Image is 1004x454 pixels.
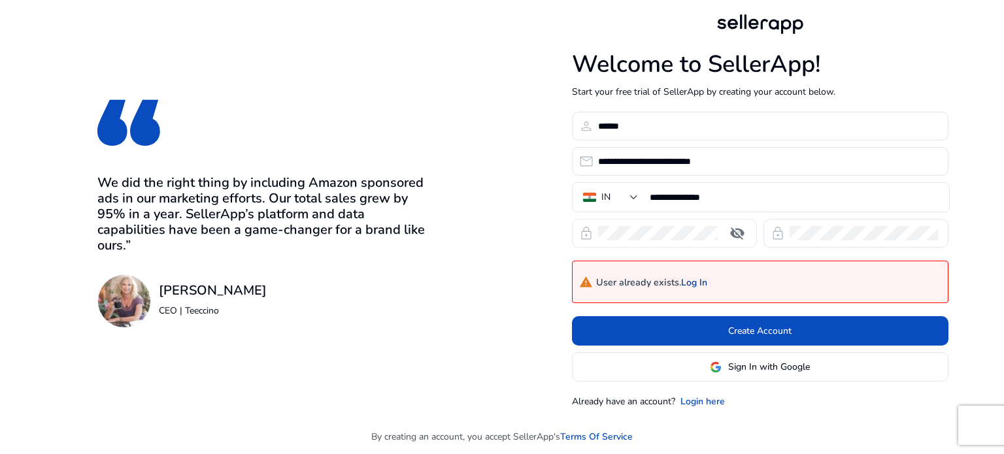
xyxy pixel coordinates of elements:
[680,395,725,408] a: Login here
[578,118,594,134] span: person
[572,85,948,99] p: Start your free trial of SellerApp by creating your account below.
[770,225,786,241] span: lock
[572,352,948,381] button: Sign In with Google
[710,361,722,373] img: google-logo.svg
[579,276,593,289] mat-icon: warning
[560,430,633,444] a: Terms Of Service
[97,175,432,253] h3: We did the right thing by including Amazon sponsored ads in our marketing efforts. Our total sale...
[722,225,753,241] mat-icon: visibility_off
[572,316,948,346] button: Create Account
[578,154,594,169] span: email
[579,273,707,292] h4: User already exists.
[728,324,792,338] span: Create Account
[578,225,594,241] span: lock
[159,304,267,317] p: CEO | Teeccino
[728,360,810,374] span: Sign In with Google
[572,395,675,408] p: Already have an account?
[681,278,707,289] a: Log In
[572,50,948,78] h1: Welcome to SellerApp!
[159,283,267,299] h3: [PERSON_NAME]
[601,190,611,204] div: IN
